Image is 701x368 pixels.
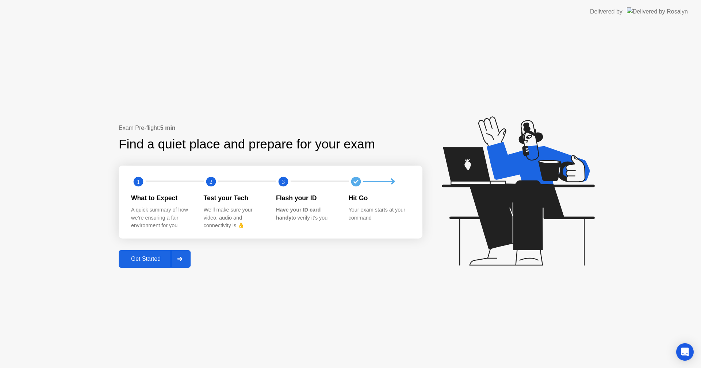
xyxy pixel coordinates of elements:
div: Your exam starts at your command [349,206,410,222]
button: Get Started [119,250,191,268]
div: Open Intercom Messenger [676,343,694,361]
div: to verify it’s you [276,206,337,222]
div: Exam Pre-flight: [119,124,422,132]
div: Test your Tech [204,193,265,203]
text: 2 [209,178,212,185]
div: A quick summary of how we’re ensuring a fair environment for you [131,206,192,230]
text: 1 [137,178,140,185]
div: Get Started [121,256,171,262]
div: Hit Go [349,193,410,203]
div: What to Expect [131,193,192,203]
text: 3 [282,178,285,185]
img: Delivered by Rosalyn [627,7,688,16]
div: Flash your ID [276,193,337,203]
div: Delivered by [590,7,623,16]
b: Have your ID card handy [276,207,321,221]
div: Find a quiet place and prepare for your exam [119,135,376,154]
div: We’ll make sure your video, audio and connectivity is 👌 [204,206,265,230]
b: 5 min [160,125,176,131]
